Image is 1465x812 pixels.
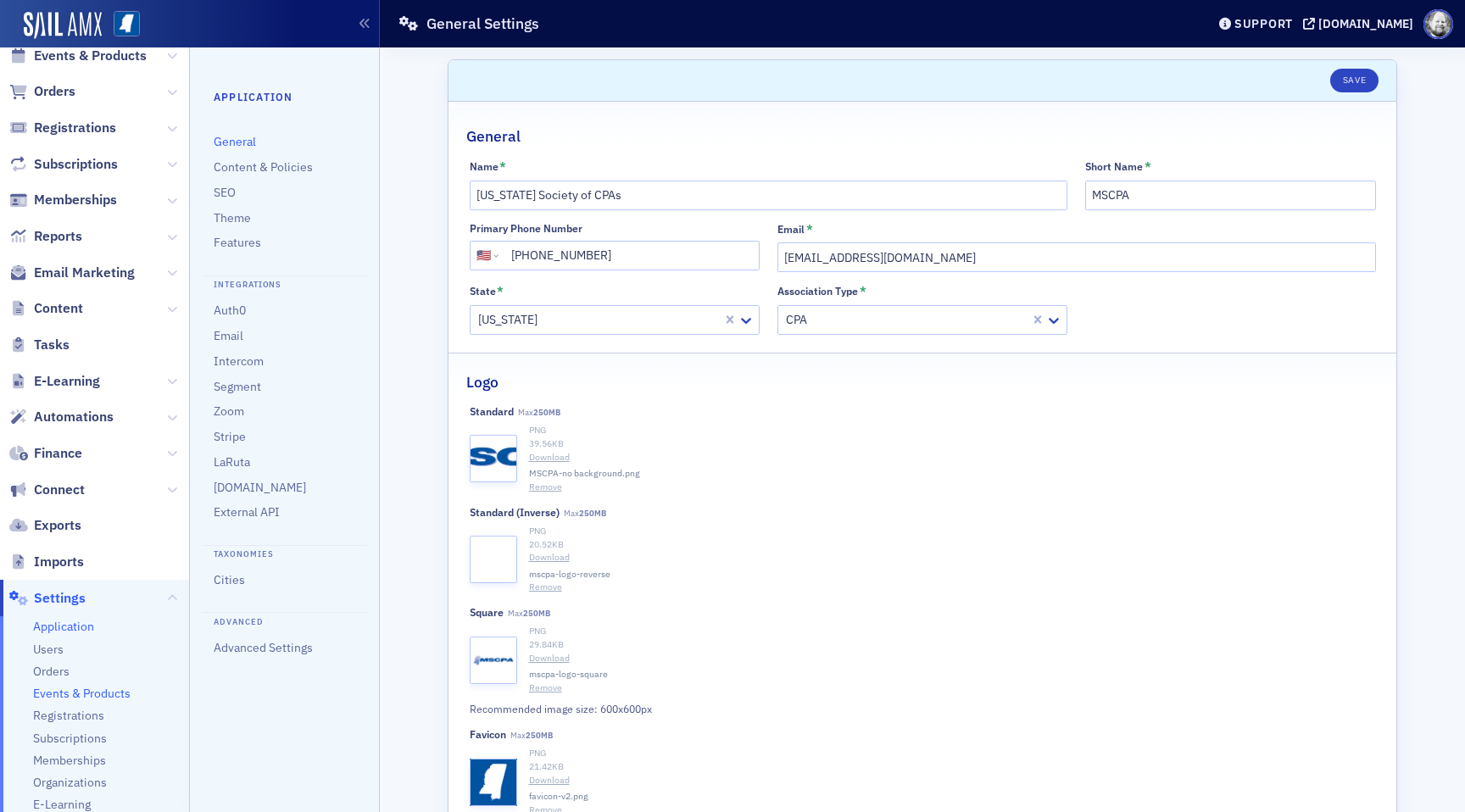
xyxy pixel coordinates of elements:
a: Theme [214,210,251,225]
a: Download [529,451,1376,464]
div: PNG [529,525,1376,538]
a: Download [529,774,1376,787]
span: Imports [34,553,84,571]
a: Features [214,235,261,250]
abbr: This field is required [1145,159,1151,175]
div: PNG [529,747,1376,760]
h2: General [466,125,521,147]
img: SailAMX [114,11,140,37]
a: Zoom [214,403,244,419]
a: Cities [214,572,245,587]
a: Orders [33,664,70,680]
a: Subscriptions [9,155,118,174]
h4: Taxonomies [202,545,367,561]
span: MSCPA-no background.png [529,467,640,481]
a: Orders [9,82,75,101]
div: 29.84 KB [529,638,1376,652]
a: Content & Policies [214,159,313,175]
a: SailAMX [24,12,102,39]
h2: Logo [466,371,499,393]
a: Organizations [33,775,107,791]
div: PNG [529,625,1376,638]
a: Exports [9,516,81,535]
button: Save [1330,69,1379,92]
a: Tasks [9,336,70,354]
h1: General Settings [426,14,539,34]
div: State [470,285,496,298]
div: Name [470,160,499,173]
abbr: This field is required [497,284,504,299]
div: Association Type [777,285,858,298]
h4: Integrations [202,275,367,292]
div: PNG [529,424,1376,437]
div: 39.56 KB [529,437,1376,451]
abbr: This field is required [806,222,813,237]
span: E-Learning [34,372,100,391]
a: E-Learning [9,372,100,391]
span: 250MB [533,407,560,418]
a: Finance [9,444,82,463]
span: Automations [34,408,114,426]
span: Reports [34,227,82,246]
span: Connect [34,481,85,499]
span: Content [34,299,83,318]
a: LaRuta [214,454,250,470]
span: Finance [34,444,82,463]
a: Download [529,551,1376,565]
div: Email [777,223,805,236]
a: Email [214,328,243,343]
span: Application [33,619,94,635]
span: favicon-v2.png [529,790,588,804]
div: [DOMAIN_NAME] [1318,16,1413,31]
a: Connect [9,481,85,499]
a: SEO [214,185,236,200]
span: Settings [34,589,86,608]
a: Memberships [9,191,117,209]
a: Reports [9,227,82,246]
a: Intercom [214,353,264,369]
div: Short Name [1085,160,1143,173]
h4: Advanced [202,612,367,628]
span: Orders [34,82,75,101]
a: Advanced Settings [214,640,313,655]
span: mscpa-logo-reverse [529,568,610,581]
a: Users [33,642,64,658]
a: Subscriptions [33,731,107,747]
a: [DOMAIN_NAME] [214,480,306,495]
h4: Application [214,89,355,104]
a: Settings [9,589,86,608]
span: Exports [34,516,81,535]
button: [DOMAIN_NAME] [1303,18,1419,30]
span: Email Marketing [34,264,135,282]
span: Events & Products [34,47,147,65]
a: Content [9,299,83,318]
div: 20.52 KB [529,538,1376,552]
div: Standard [470,405,514,418]
span: Max [510,730,553,741]
a: Registrations [9,119,116,137]
button: Remove [529,581,562,594]
abbr: This field is required [860,284,866,299]
div: 🇺🇸 [476,247,491,264]
a: General [214,134,256,149]
a: Imports [9,553,84,571]
span: mscpa-logo-square [529,668,608,681]
span: Profile [1423,9,1453,39]
a: View Homepage [102,11,140,40]
span: Registrations [34,119,116,137]
button: Remove [529,481,562,494]
a: Email Marketing [9,264,135,282]
abbr: This field is required [499,159,506,175]
button: Remove [529,681,562,695]
a: Events & Products [9,47,147,65]
span: Max [508,608,550,619]
span: Subscriptions [34,155,118,174]
a: Events & Products [33,686,131,702]
span: 250MB [523,608,550,619]
a: Automations [9,408,114,426]
a: Auth0 [214,303,246,318]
